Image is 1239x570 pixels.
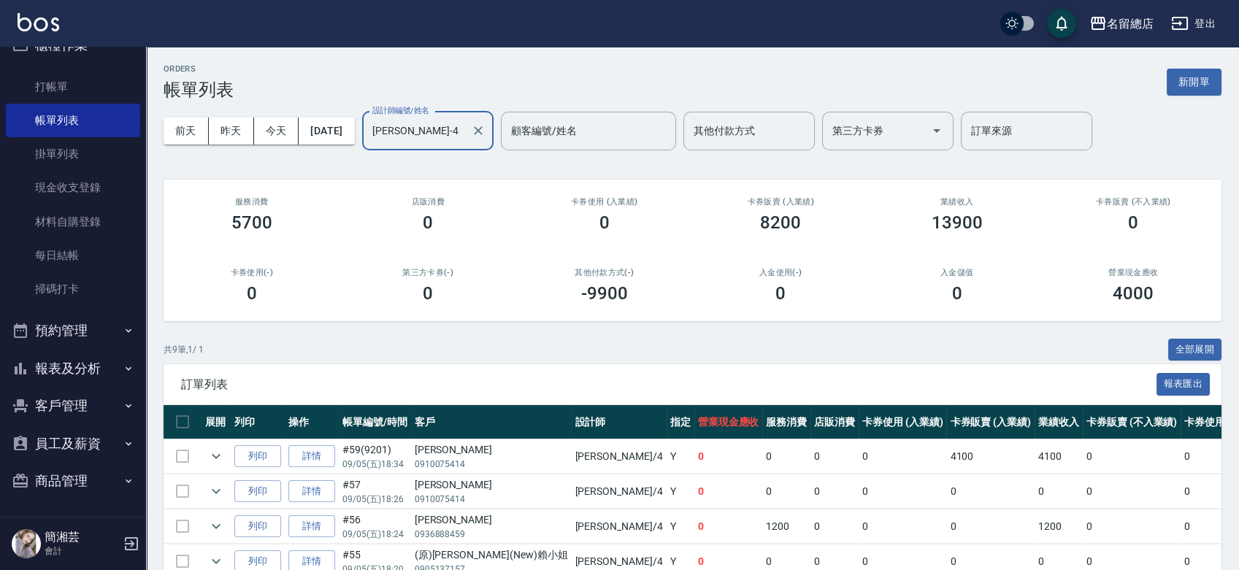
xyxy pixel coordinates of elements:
a: 報表匯出 [1156,377,1211,390]
a: 詳情 [288,445,335,468]
a: 現金收支登錄 [6,171,140,204]
a: 每日結帳 [6,239,140,272]
img: Logo [18,13,59,31]
button: expand row [205,480,227,502]
td: 0 [810,439,859,474]
a: 打帳單 [6,70,140,104]
td: #56 [339,509,411,544]
button: Open [925,119,948,142]
th: 設計師 [571,405,666,439]
th: 操作 [285,405,339,439]
h3: 5700 [231,212,272,233]
h2: 卡券使用(-) [181,268,323,277]
td: 0 [946,474,1035,509]
h3: 0 [952,283,962,304]
button: 報表匯出 [1156,373,1211,396]
th: 服務消費 [762,405,810,439]
h3: 8200 [760,212,801,233]
th: 指定 [667,405,694,439]
p: 09/05 (五) 18:26 [342,493,407,506]
h3: 帳單列表 [164,80,234,100]
a: 材料自購登錄 [6,205,140,239]
p: 0910075414 [415,458,568,471]
h3: 0 [1128,212,1138,233]
td: Y [667,474,694,509]
button: expand row [205,515,227,537]
td: Y [667,439,694,474]
p: 會計 [45,544,119,558]
h2: 卡券販賣 (不入業績) [1063,197,1205,207]
h3: 0 [423,283,433,304]
button: 商品管理 [6,462,140,500]
div: 名留總店 [1107,15,1154,33]
h2: 卡券使用 (入業績) [534,197,675,207]
div: (原)[PERSON_NAME](New)賴小姐 [415,547,568,563]
td: 0 [762,439,810,474]
button: 今天 [254,118,299,145]
img: Person [12,529,41,558]
h3: 服務消費 [181,197,323,207]
button: save [1047,9,1076,38]
th: 卡券販賣 (不入業績) [1083,405,1181,439]
h2: 店販消費 [358,197,499,207]
td: 0 [859,474,947,509]
a: 詳情 [288,515,335,538]
button: 列印 [234,515,281,538]
label: 設計師編號/姓名 [372,105,429,116]
h2: 第三方卡券(-) [358,268,499,277]
th: 帳單編號/時間 [339,405,411,439]
div: [PERSON_NAME] [415,512,568,528]
button: 昨天 [209,118,254,145]
td: [PERSON_NAME] /4 [571,439,666,474]
h2: ORDERS [164,64,234,74]
h3: 4000 [1113,283,1154,304]
h3: 0 [247,283,257,304]
th: 店販消費 [810,405,859,439]
td: #59 (9201) [339,439,411,474]
span: 訂單列表 [181,377,1156,392]
button: 報表及分析 [6,350,140,388]
td: 0 [694,474,763,509]
td: 0 [810,509,859,544]
button: 列印 [234,445,281,468]
td: 0 [859,439,947,474]
th: 列印 [231,405,285,439]
td: 4100 [946,439,1035,474]
button: 列印 [234,480,281,503]
td: 0 [1083,474,1181,509]
td: 0 [859,509,947,544]
th: 卡券販賣 (入業績) [946,405,1035,439]
button: 新開單 [1167,69,1221,96]
h3: 0 [423,212,433,233]
td: 1200 [762,509,810,544]
th: 卡券使用 (入業績) [859,405,947,439]
h3: 13900 [932,212,983,233]
td: 0 [694,439,763,474]
th: 營業現金應收 [694,405,763,439]
button: 全部展開 [1168,339,1222,361]
h3: -9900 [581,283,628,304]
button: expand row [205,445,227,467]
td: 0 [810,474,859,509]
button: 員工及薪資 [6,425,140,463]
td: 0 [1035,474,1083,509]
h2: 卡券販賣 (入業績) [710,197,852,207]
h3: 0 [775,283,786,304]
h2: 營業現金應收 [1063,268,1205,277]
a: 詳情 [288,480,335,503]
div: [PERSON_NAME] [415,442,568,458]
a: 掛單列表 [6,137,140,171]
td: 0 [1083,509,1181,544]
h2: 其他付款方式(-) [534,268,675,277]
td: [PERSON_NAME] /4 [571,509,666,544]
th: 客戶 [411,405,572,439]
button: 前天 [164,118,209,145]
td: 4100 [1035,439,1083,474]
p: 0910075414 [415,493,568,506]
h2: 入金使用(-) [710,268,852,277]
th: 展開 [202,405,231,439]
h5: 簡湘芸 [45,530,119,544]
td: 0 [694,509,763,544]
p: 09/05 (五) 18:34 [342,458,407,471]
td: 1200 [1035,509,1083,544]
